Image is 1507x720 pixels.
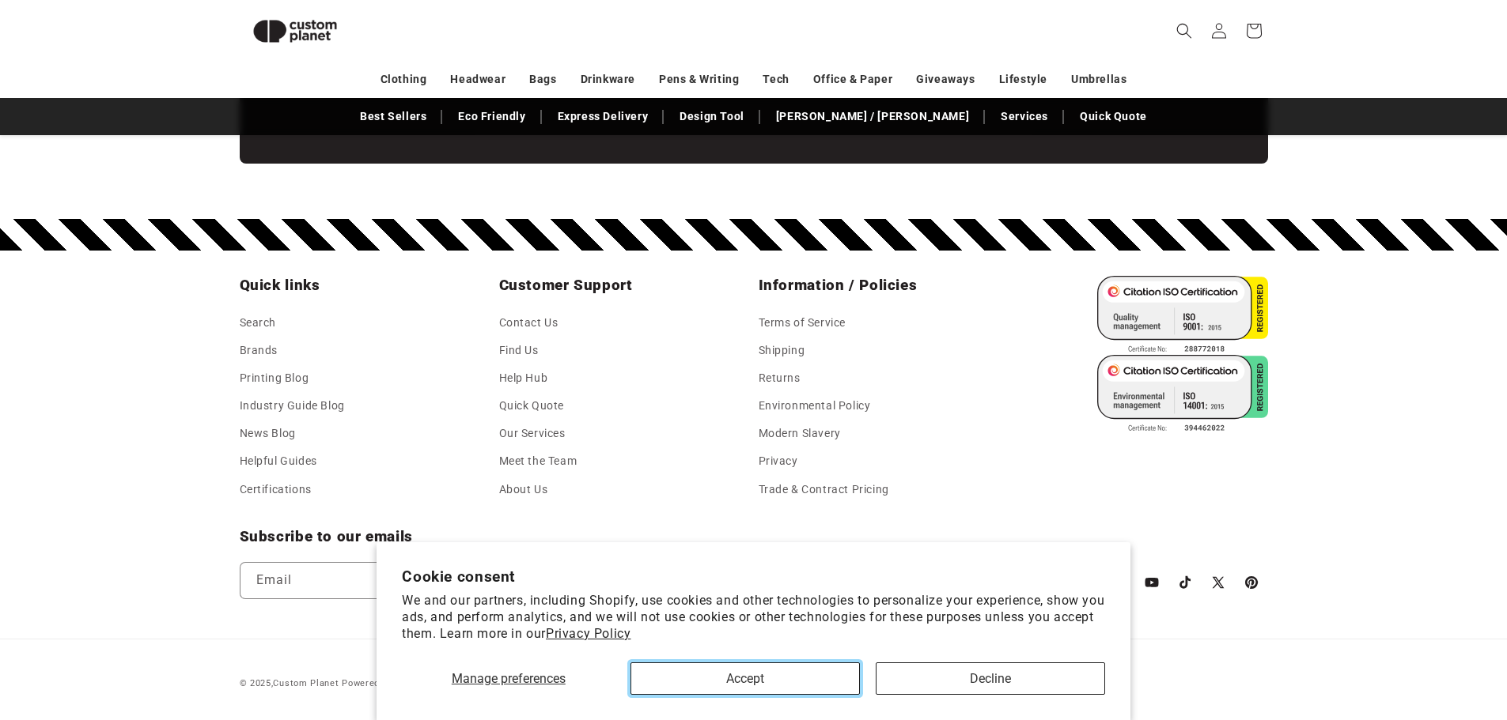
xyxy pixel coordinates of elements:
a: Our Services [499,420,566,447]
a: Office & Paper [813,66,892,93]
p: We and our partners, including Shopify, use cookies and other technologies to personalize your ex... [402,593,1105,642]
a: Privacy [759,447,798,475]
h2: Subscribe to our emails [240,527,1061,546]
a: Help Hub [499,364,548,392]
a: Lifestyle [999,66,1047,93]
a: Environmental Policy [759,392,871,420]
button: Manage preferences [402,662,615,695]
a: Brands [240,337,278,364]
a: Headwear [450,66,505,93]
button: Decline [876,662,1105,695]
a: Certifications [240,476,312,503]
a: Shipping [759,337,805,364]
a: About Us [499,476,548,503]
a: Industry Guide Blog [240,392,345,420]
a: Bags [529,66,556,93]
a: Helpful Guides [240,447,317,475]
a: Drinkware [581,66,635,93]
a: Pens & Writing [659,66,739,93]
a: Returns [759,364,801,392]
h2: Information / Policies [759,276,1009,295]
a: Search [240,313,277,337]
a: Powered by Shopify [342,678,429,688]
small: - Custom Planet Ltd. Registration Number 6722046 VAT no. 928 4537 94 [342,678,749,688]
a: Quick Quote [1072,103,1155,130]
img: Custom Planet [240,6,350,56]
a: Contact Us [499,313,558,337]
summary: Search [1167,13,1202,48]
a: Printing Blog [240,364,309,392]
h2: Customer Support [499,276,749,295]
a: Eco Friendly [450,103,533,130]
small: © 2025, [240,678,339,688]
a: Trade & Contract Pricing [759,476,889,503]
a: Design Tool [672,103,752,130]
span: Manage preferences [452,671,566,686]
a: Umbrellas [1071,66,1126,93]
img: ISO 14001 Certified [1097,355,1268,434]
a: Express Delivery [550,103,657,130]
a: Clothing [381,66,427,93]
a: Meet the Team [499,447,577,475]
a: News Blog [240,420,296,447]
a: Quick Quote [499,392,565,420]
a: Services [993,103,1056,130]
h2: Quick links [240,276,490,295]
a: Tech [763,66,789,93]
a: Terms of Service [759,313,846,337]
h2: Cookie consent [402,567,1105,586]
a: Best Sellers [352,103,434,130]
a: Privacy Policy [546,626,630,641]
a: [PERSON_NAME] / [PERSON_NAME] [768,103,977,130]
a: Custom Planet [273,678,339,688]
a: Find Us [499,337,539,364]
img: ISO 9001 Certified [1097,276,1268,355]
a: Giveaways [916,66,975,93]
a: Modern Slavery [759,420,841,447]
button: Accept [630,662,860,695]
iframe: Chat Widget [1243,549,1507,720]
